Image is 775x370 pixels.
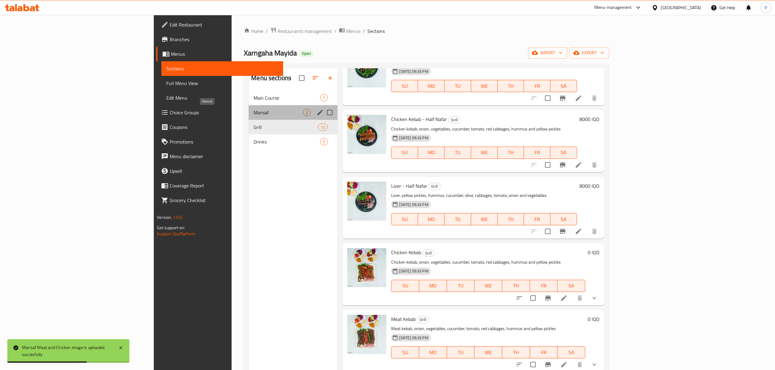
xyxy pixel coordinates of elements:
span: TH [500,215,522,224]
span: FR [526,215,548,224]
span: Sort sections [308,71,323,85]
a: Restaurants management [270,27,332,35]
a: Edit menu item [560,361,568,368]
span: [DATE] 09:33 PM [397,69,431,74]
span: WE [474,148,495,157]
button: MO [418,80,445,92]
h6: 0 IQD [588,248,599,257]
span: Grill [254,123,318,131]
button: Add section [323,71,337,85]
button: TH [502,346,530,358]
button: MO [418,213,445,225]
h6: 0 IQD [588,315,599,323]
button: FR [524,213,550,225]
button: WE [471,80,498,92]
a: Choice Groups [156,105,283,120]
span: Edit Restaurant [170,21,278,28]
button: delete [587,91,602,105]
span: Chicken Kebab - Half Nafar [391,115,447,124]
svg: Show Choices [591,361,598,368]
a: Menus [339,27,360,35]
div: Grill [448,116,460,123]
button: export [570,47,609,59]
a: Full Menu View [161,76,283,91]
span: Select to update [541,92,554,105]
span: [DATE] 09:33 PM [397,135,431,141]
nav: Menu sections [249,88,337,151]
div: Mansaf2edit [249,105,337,120]
span: Version: [157,213,172,221]
div: Mansaf Meat and Chicken image is uploaded succesfully [22,344,112,358]
button: TU [447,346,475,358]
span: Edit Menu [166,94,278,101]
span: [DATE] 09:33 PM [397,335,431,341]
span: Open [299,51,313,56]
a: Support.OpsPlatform [157,230,196,238]
span: FR [532,348,555,357]
span: Choice Groups [170,109,278,116]
div: Menu-management [594,4,632,11]
span: TU [449,281,472,290]
span: Restaurants management [278,27,332,35]
div: Grill [428,183,441,190]
div: Main Course7 [249,91,337,105]
span: SU [394,148,416,157]
span: Full Menu View [166,80,278,87]
span: Liver - Half Nafar [391,181,427,190]
span: TH [500,148,522,157]
button: MO [418,147,445,159]
p: Chicken kebab, onion, vegetables, cucumber, tomato, red cabbages, hummus and yellow pickles [391,258,585,266]
a: Coupons [156,120,283,134]
div: items [303,109,311,116]
span: [DATE] 09:33 PM [397,202,431,208]
span: FR [526,82,548,91]
a: Edit Restaurant [156,17,283,32]
span: Select all sections [295,72,308,84]
button: Branch-specific-item [555,224,570,239]
div: Grill12 [249,120,337,134]
span: SU [394,281,417,290]
span: Menu disclaimer [170,153,278,160]
button: WE [474,280,502,292]
button: TH [502,280,530,292]
button: SA [557,346,585,358]
button: TU [445,213,471,225]
button: SA [550,80,577,92]
img: Chicken Kebab - Half Nafar [347,115,386,154]
span: MO [420,215,442,224]
button: WE [471,213,498,225]
span: Grill [449,116,460,123]
span: Grill [429,183,440,190]
button: WE [474,346,502,358]
li: / [363,27,365,35]
span: 1.0.0 [173,213,182,221]
h6: 8000 IQD [579,182,599,190]
h6: 8000 IQD [579,115,599,123]
span: SA [553,215,575,224]
span: Chicken Kebab [391,248,421,257]
button: show more [587,291,602,305]
button: TH [498,80,524,92]
button: delete [587,224,602,239]
a: Menu disclaimer [156,149,283,164]
button: sort-choices [512,291,527,305]
button: FR [530,346,558,358]
span: Menus [346,27,360,35]
div: Drinks5 [249,134,337,149]
img: Liver - Half Nafar [347,182,386,221]
button: Branch-specific-item [541,291,555,305]
button: SU [391,280,419,292]
button: TU [447,280,475,292]
span: WE [474,215,495,224]
span: Menus [171,50,278,58]
a: Edit menu item [560,294,568,302]
button: TU [445,80,471,92]
span: Select to update [527,292,539,304]
button: TH [498,213,524,225]
span: SA [560,281,583,290]
svg: Show Choices [591,294,598,302]
a: Branches [156,32,283,47]
a: Coverage Report [156,178,283,193]
p: Chicken kebab, onion, vegetables, cucumber, tomato, red cabbages, hummus and yellow pickles [391,125,577,133]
